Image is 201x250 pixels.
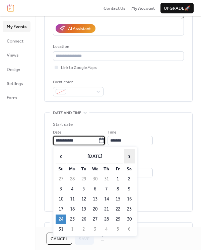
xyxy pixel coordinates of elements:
button: Cancel [47,233,72,245]
th: Sa [124,164,135,174]
span: Link to Google Maps [61,65,97,71]
td: 27 [90,215,100,224]
td: 4 [101,225,112,234]
th: We [90,164,100,174]
td: 8 [113,184,123,194]
td: 15 [113,194,123,204]
span: Cancel [51,236,68,242]
td: 10 [56,194,66,204]
td: 2 [124,174,135,184]
td: 30 [90,174,100,184]
td: 31 [101,174,112,184]
a: Views [3,50,30,60]
td: 29 [113,215,123,224]
td: 3 [90,225,100,234]
span: Date and time [53,110,81,116]
td: 6 [90,184,100,194]
td: 16 [124,194,135,204]
td: 9 [124,184,135,194]
td: 2 [78,225,89,234]
td: 1 [67,225,78,234]
span: Upgrade 🚀 [164,5,190,12]
th: Mo [67,164,78,174]
th: Fr [113,164,123,174]
span: › [124,150,134,163]
th: Su [56,164,66,174]
td: 29 [78,174,89,184]
span: Connect [7,38,23,45]
a: Connect [3,35,30,46]
span: Views [7,52,18,59]
td: 13 [90,194,100,204]
td: 4 [67,184,78,194]
td: 23 [124,204,135,214]
span: Date [53,129,61,136]
a: Settings [3,78,30,89]
span: Contact Us [104,5,126,12]
div: Start date [53,121,73,128]
td: 18 [67,204,78,214]
button: Upgrade🚀 [160,3,194,13]
td: 5 [78,184,89,194]
span: Settings [7,80,23,87]
td: 28 [67,174,78,184]
td: 1 [113,174,123,184]
td: 19 [78,204,89,214]
td: 25 [67,215,78,224]
td: 7 [101,184,112,194]
td: 11 [67,194,78,204]
div: Event color [53,79,102,86]
div: AI Assistant [68,25,91,32]
span: Form [7,94,17,101]
a: Form [3,92,30,103]
button: AI Assistant [56,24,95,33]
span: Time [108,129,116,136]
td: 5 [113,225,123,234]
a: My Account [131,5,155,11]
a: Contact Us [104,5,126,11]
td: 12 [78,194,89,204]
td: 27 [56,174,66,184]
td: 26 [78,215,89,224]
th: Tu [78,164,89,174]
img: logo [7,4,14,12]
td: 22 [113,204,123,214]
span: Design [7,66,20,73]
td: 28 [101,215,112,224]
td: 14 [101,194,112,204]
td: 30 [124,215,135,224]
span: My Events [7,23,26,30]
div: Location [53,44,183,50]
th: [DATE] [67,149,123,164]
td: 6 [124,225,135,234]
td: 17 [56,204,66,214]
td: 31 [56,225,66,234]
td: 21 [101,204,112,214]
span: My Account [131,5,155,12]
a: Design [3,64,30,75]
th: Th [101,164,112,174]
td: 24 [56,215,66,224]
td: 20 [90,204,100,214]
span: ‹ [56,150,66,163]
a: My Events [3,21,30,32]
td: 3 [56,184,66,194]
